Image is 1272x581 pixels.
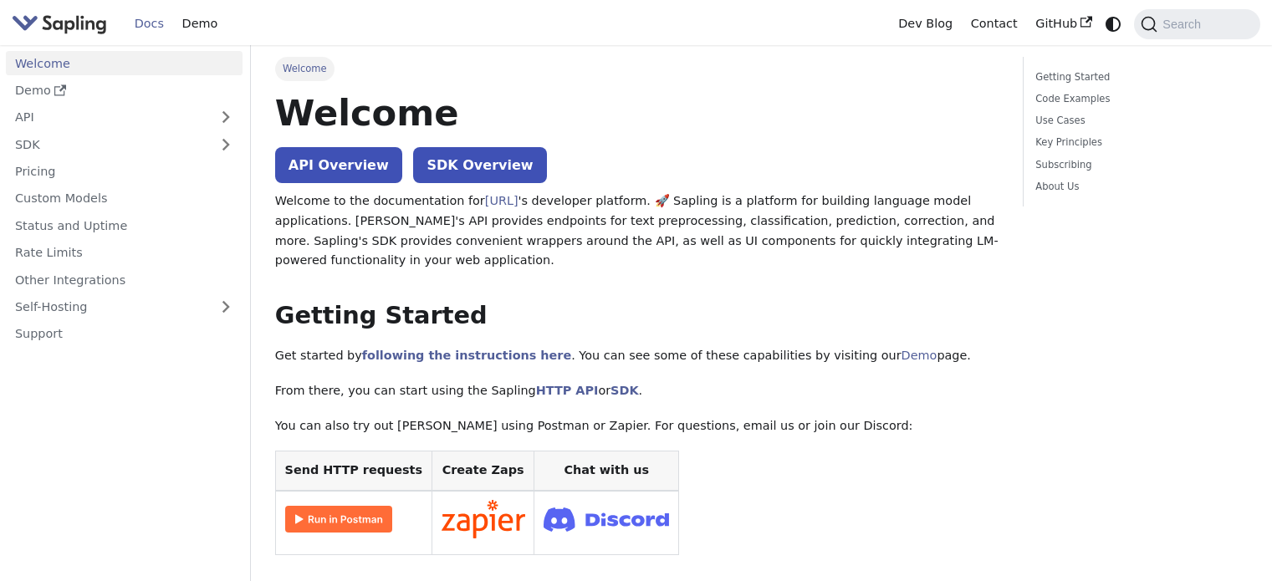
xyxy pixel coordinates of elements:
a: Use Cases [1035,113,1242,129]
a: About Us [1035,179,1242,195]
img: Connect in Zapier [442,500,525,538]
a: Support [6,322,243,346]
a: Status and Uptime [6,213,243,237]
span: Search [1157,18,1211,31]
a: Welcome [6,51,243,75]
a: Demo [6,79,243,103]
button: Expand sidebar category 'SDK' [209,132,243,156]
th: Create Zaps [432,451,534,491]
h2: Getting Started [275,301,999,331]
a: Code Examples [1035,91,1242,107]
th: Send HTTP requests [275,451,432,491]
th: Chat with us [534,451,679,491]
a: SDK [6,132,209,156]
a: Sapling.aiSapling.ai [12,12,113,36]
img: Sapling.ai [12,12,107,36]
a: Demo [902,349,937,362]
a: HTTP API [536,384,599,397]
a: Self-Hosting [6,295,243,319]
img: Join Discord [544,502,669,537]
nav: Breadcrumbs [275,57,999,80]
span: Welcome [275,57,335,80]
a: SDK Overview [413,147,546,183]
a: Contact [962,11,1027,37]
button: Expand sidebar category 'API' [209,105,243,130]
a: Pricing [6,160,243,184]
p: From there, you can start using the Sapling or . [275,381,999,401]
a: Key Principles [1035,135,1242,150]
a: following the instructions here [362,349,571,362]
a: Rate Limits [6,241,243,265]
p: Get started by . You can see some of these capabilities by visiting our page. [275,346,999,366]
a: API Overview [275,147,402,183]
a: [URL] [485,194,519,207]
a: Dev Blog [889,11,961,37]
h1: Welcome [275,90,999,135]
p: Welcome to the documentation for 's developer platform. 🚀 Sapling is a platform for building lang... [275,191,999,271]
a: Demo [173,11,227,37]
p: You can also try out [PERSON_NAME] using Postman or Zapier. For questions, email us or join our D... [275,416,999,436]
a: Subscribing [1035,157,1242,173]
img: Run in Postman [285,506,392,533]
button: Switch between dark and light mode (currently system mode) [1101,12,1126,36]
a: Other Integrations [6,268,243,292]
button: Search (Command+K) [1134,9,1259,39]
a: Getting Started [1035,69,1242,85]
a: Custom Models [6,186,243,211]
a: SDK [610,384,638,397]
a: Docs [125,11,173,37]
a: GitHub [1026,11,1101,37]
a: API [6,105,209,130]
